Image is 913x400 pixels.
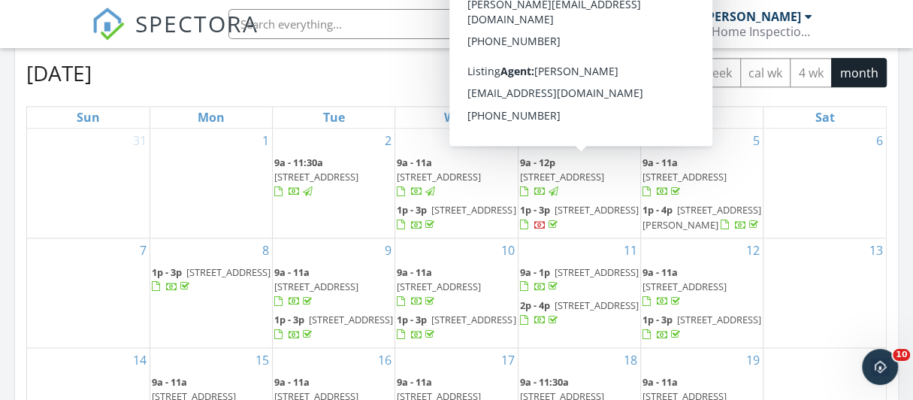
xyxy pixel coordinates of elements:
[152,265,271,293] a: 1p - 3p [STREET_ADDRESS]
[382,238,395,262] a: Go to September 9, 2025
[520,375,569,389] span: 9a - 11:30a
[505,129,518,153] a: Go to September 3, 2025
[625,58,659,87] button: list
[259,238,272,262] a: Go to September 8, 2025
[790,58,832,87] button: 4 wk
[582,57,617,88] button: Next month
[520,170,604,183] span: [STREET_ADDRESS]
[274,375,310,389] span: 9a - 11a
[274,313,393,341] a: 1p - 3p [STREET_ADDRESS]
[555,203,639,217] span: [STREET_ADDRESS]
[520,203,639,231] a: 1p - 3p [STREET_ADDRESS]
[640,129,763,238] td: Go to September 5, 2025
[627,129,640,153] a: Go to September 4, 2025
[520,154,639,202] a: 9a - 12p [STREET_ADDRESS]
[743,238,763,262] a: Go to September 12, 2025
[703,9,801,24] div: [PERSON_NAME]
[518,129,640,238] td: Go to September 4, 2025
[130,348,150,372] a: Go to September 14, 2025
[274,265,358,308] a: 9a - 11a [STREET_ADDRESS]
[642,203,673,217] span: 1p - 4p
[677,313,761,326] span: [STREET_ADDRESS]
[520,202,639,234] a: 1p - 3p [STREET_ADDRESS]
[274,280,358,293] span: [STREET_ADDRESS]
[642,313,673,326] span: 1p - 3p
[320,107,348,128] a: Tuesday
[564,107,594,128] a: Thursday
[621,348,640,372] a: Go to September 18, 2025
[259,129,272,153] a: Go to September 1, 2025
[397,280,481,293] span: [STREET_ADDRESS]
[135,8,258,39] span: SPECTORA
[862,349,898,385] iframe: Intercom live chat
[397,170,481,183] span: [STREET_ADDRESS]
[483,58,538,87] button: [DATE]
[397,265,432,279] span: 9a - 11a
[273,129,395,238] td: Go to September 2, 2025
[555,265,639,279] span: [STREET_ADDRESS]
[831,58,887,87] button: month
[431,203,515,217] span: [STREET_ADDRESS]
[274,313,304,326] span: 1p - 3p
[228,9,529,39] input: Search everything...
[274,170,358,183] span: [STREET_ADDRESS]
[520,156,604,198] a: 9a - 12p [STREET_ADDRESS]
[440,107,472,128] a: Wednesday
[642,280,727,293] span: [STREET_ADDRESS]
[397,264,515,311] a: 9a - 11a [STREET_ADDRESS]
[740,58,791,87] button: cal wk
[397,156,481,198] a: 9a - 11a [STREET_ADDRESS]
[518,238,640,347] td: Go to September 11, 2025
[642,313,761,341] a: 1p - 3p [STREET_ADDRESS]
[92,8,125,41] img: The Best Home Inspection Software - Spectora
[252,348,272,372] a: Go to September 15, 2025
[274,265,310,279] span: 9a - 11a
[642,203,761,231] a: 1p - 4p [STREET_ADDRESS][PERSON_NAME]
[743,348,763,372] a: Go to September 19, 2025
[812,107,838,128] a: Saturday
[763,238,886,347] td: Go to September 13, 2025
[397,202,515,234] a: 1p - 3p [STREET_ADDRESS]
[642,311,761,344] a: 1p - 3p [STREET_ADDRESS]
[763,129,886,238] td: Go to September 6, 2025
[691,107,713,128] a: Friday
[397,313,515,341] a: 1p - 3p [STREET_ADDRESS]
[186,265,271,279] span: [STREET_ADDRESS]
[658,58,696,87] button: day
[397,313,427,326] span: 1p - 3p
[395,238,518,347] td: Go to September 10, 2025
[642,265,727,308] a: 9a - 11a [STREET_ADDRESS]
[866,238,886,262] a: Go to September 13, 2025
[74,107,103,128] a: Sunday
[397,265,481,308] a: 9a - 11a [STREET_ADDRESS]
[642,203,761,231] span: [STREET_ADDRESS][PERSON_NAME]
[274,264,393,311] a: 9a - 11a [STREET_ADDRESS]
[152,375,187,389] span: 9a - 11a
[150,238,272,347] td: Go to September 8, 2025
[27,238,150,347] td: Go to September 7, 2025
[866,348,886,372] a: Go to September 20, 2025
[397,203,427,217] span: 1p - 3p
[498,348,518,372] a: Go to September 17, 2025
[642,156,678,169] span: 9a - 11a
[274,311,393,344] a: 1p - 3p [STREET_ADDRESS]
[750,129,763,153] a: Go to September 5, 2025
[662,24,812,39] div: Nailed It Home Inspections LLC
[130,129,150,153] a: Go to August 31, 2025
[642,264,761,311] a: 9a - 11a [STREET_ADDRESS]
[520,298,639,326] a: 2p - 4p [STREET_ADDRESS]
[27,129,150,238] td: Go to August 31, 2025
[397,375,432,389] span: 9a - 11a
[498,238,518,262] a: Go to September 10, 2025
[150,129,272,238] td: Go to September 1, 2025
[642,154,761,202] a: 9a - 11a [STREET_ADDRESS]
[309,313,393,326] span: [STREET_ADDRESS]
[642,375,678,389] span: 9a - 11a
[520,203,550,217] span: 1p - 3p
[431,313,515,326] span: [STREET_ADDRESS]
[520,298,550,312] span: 2p - 4p
[375,348,395,372] a: Go to September 16, 2025
[395,129,518,238] td: Go to September 3, 2025
[555,298,639,312] span: [STREET_ADDRESS]
[520,265,550,279] span: 9a - 1p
